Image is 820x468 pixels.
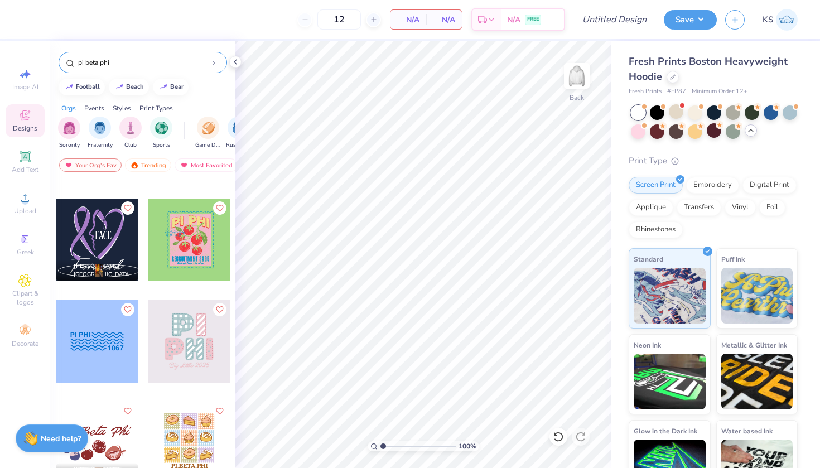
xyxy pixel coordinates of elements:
div: Digital Print [742,177,797,194]
button: Save [664,10,717,30]
div: filter for Sports [150,117,172,149]
button: filter button [195,117,221,149]
div: Most Favorited [175,158,238,172]
input: Untitled Design [573,8,655,31]
input: – – [317,9,361,30]
img: Sports Image [155,122,168,134]
input: Try "Alpha" [77,57,213,68]
button: filter button [119,117,142,149]
span: Image AI [12,83,38,91]
span: Clipart & logos [6,289,45,307]
span: Metallic & Glitter Ink [721,339,787,351]
div: Events [84,103,104,113]
a: KS [763,9,798,31]
img: most_fav.gif [180,161,189,169]
span: Club [124,141,137,149]
span: FREE [527,16,539,23]
button: bear [153,79,189,95]
img: Back [566,65,588,87]
div: Trending [125,158,171,172]
div: Print Type [629,155,798,167]
img: trending.gif [130,161,139,169]
button: filter button [150,117,172,149]
div: Screen Print [629,177,683,194]
span: Sports [153,141,170,149]
img: Neon Ink [634,354,706,409]
span: KS [763,13,773,26]
button: filter button [58,117,80,149]
div: Orgs [61,103,76,113]
img: Standard [634,268,706,324]
div: beach [126,84,144,90]
div: Foil [759,199,785,216]
img: Sorority Image [63,122,76,134]
span: Upload [14,206,36,215]
img: Metallic & Glitter Ink [721,354,793,409]
div: Transfers [677,199,721,216]
button: Like [213,201,226,215]
div: Styles [113,103,131,113]
span: N/A [397,14,419,26]
span: Fresh Prints [629,87,662,97]
div: bear [170,84,184,90]
div: football [76,84,100,90]
strong: Need help? [41,433,81,444]
img: Kate Salamone [776,9,798,31]
img: trend_line.gif [159,84,168,90]
span: [PERSON_NAME] [74,262,120,270]
div: Applique [629,199,673,216]
span: Decorate [12,339,38,348]
img: Rush & Bid Image [233,122,245,134]
button: filter button [226,117,252,149]
img: trend_line.gif [65,84,74,90]
div: Your Org's Fav [59,158,122,172]
span: N/A [507,14,520,26]
span: Neon Ink [634,339,661,351]
div: filter for Game Day [195,117,221,149]
img: Game Day Image [202,122,215,134]
button: Like [213,404,226,418]
button: Like [121,303,134,316]
img: Club Image [124,122,137,134]
span: Fraternity [88,141,113,149]
span: [GEOGRAPHIC_DATA], [US_STATE][GEOGRAPHIC_DATA] [74,271,134,279]
span: Game Day [195,141,221,149]
button: football [59,79,105,95]
img: trend_line.gif [115,84,124,90]
button: Like [213,303,226,316]
span: Minimum Order: 12 + [692,87,747,97]
div: filter for Club [119,117,142,149]
span: # FP87 [667,87,686,97]
button: filter button [88,117,113,149]
div: filter for Rush & Bid [226,117,252,149]
div: filter for Fraternity [88,117,113,149]
button: Like [121,201,134,215]
span: Sorority [59,141,80,149]
img: Fraternity Image [94,122,106,134]
span: 100 % [459,441,476,451]
span: Designs [13,124,37,133]
div: Print Types [139,103,173,113]
div: Rhinestones [629,221,683,238]
span: Standard [634,253,663,265]
button: beach [109,79,149,95]
span: Water based Ink [721,425,773,437]
span: Puff Ink [721,253,745,265]
span: Fresh Prints Boston Heavyweight Hoodie [629,55,788,83]
img: most_fav.gif [64,161,73,169]
span: Glow in the Dark Ink [634,425,697,437]
span: Greek [17,248,34,257]
span: Rush & Bid [226,141,252,149]
div: Embroidery [686,177,739,194]
span: Add Text [12,165,38,174]
div: Vinyl [725,199,756,216]
span: N/A [433,14,455,26]
div: Back [570,93,584,103]
div: filter for Sorority [58,117,80,149]
img: Puff Ink [721,268,793,324]
button: Like [121,404,134,418]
